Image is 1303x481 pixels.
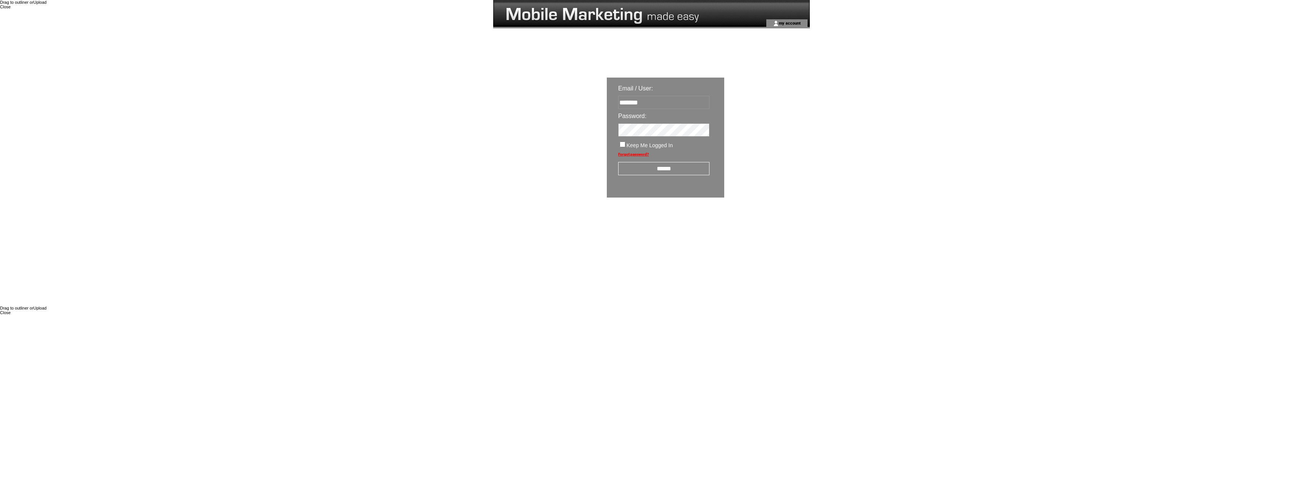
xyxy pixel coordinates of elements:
span: Upload [33,306,47,310]
img: transparent.png;jsessionid=6226E635B75B3ACD0A1147714C72F385 [746,216,784,226]
img: account_icon.gif;jsessionid=6226E635B75B3ACD0A1147714C72F385 [773,20,779,26]
span: Keep Me Logged In [627,142,673,148]
a: my account [779,20,801,25]
span: Password: [618,113,647,119]
a: Forgot password? [618,152,649,156]
span: Email / User: [618,85,653,92]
